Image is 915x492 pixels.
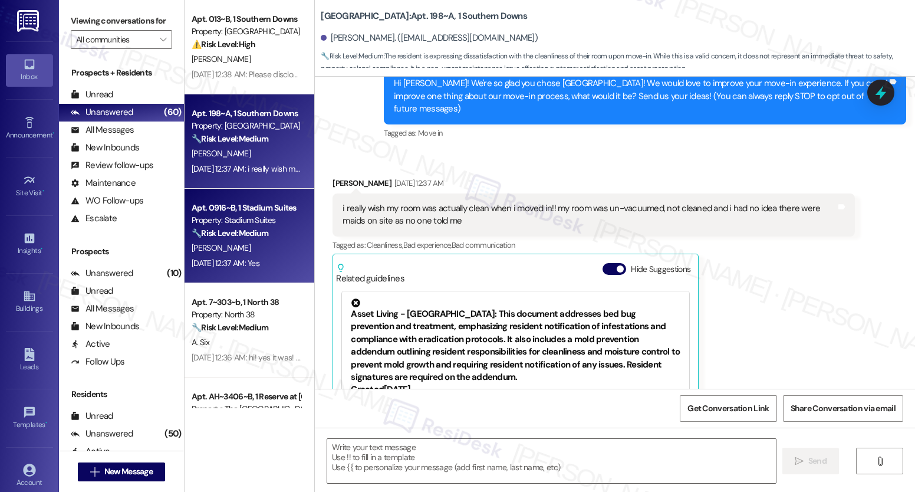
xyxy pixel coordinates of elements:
strong: 🔧 Risk Level: Medium [192,322,268,333]
span: : The resident is expressing dissatisfaction with the cleanliness of their room upon move-in. Whi... [321,50,915,76]
div: Escalate [71,212,117,225]
div: Apt. 7~303~b, 1 North 38 [192,296,301,309]
div: [DATE] 12:36 AM: hi! yes it was! i'm still waiting for maintenance to come back for my other request [192,352,524,363]
a: Inbox [6,54,53,86]
button: Send [782,448,840,474]
span: • [45,419,47,427]
div: Related guidelines [336,263,404,285]
div: [DATE] 12:37 AM: Yes [192,258,259,268]
div: Active [71,445,110,458]
div: Property: North 38 [192,309,301,321]
div: [PERSON_NAME]. ([EMAIL_ADDRESS][DOMAIN_NAME]) [321,32,538,44]
div: Unanswered [71,106,133,119]
span: Move in [418,128,442,138]
div: Follow Ups [71,356,125,368]
button: Get Conversation Link [680,395,776,422]
div: Unread [71,285,113,297]
div: Asset Living - [GEOGRAPHIC_DATA]: This document addresses bed bug prevention and treatment, empha... [351,299,680,384]
i:  [875,457,884,466]
div: [PERSON_NAME] [333,177,855,193]
div: Tagged as: [333,237,855,254]
input: All communities [76,30,153,49]
span: • [52,129,54,137]
div: (10) [164,264,184,283]
span: Get Conversation Link [687,402,769,415]
div: Created [DATE] [351,383,680,396]
div: New Inbounds [71,320,139,333]
div: Tagged as: [384,124,906,142]
div: WO Follow-ups [71,195,143,207]
a: Leads [6,345,53,376]
div: i really wish my room was actually clean when i moved in!! my room was un-vacuumed, not cleaned a... [343,202,836,228]
span: New Message [104,465,153,478]
div: Unread [71,410,113,422]
label: Hide Suggestions [631,263,690,275]
strong: ⚠️ Risk Level: High [192,39,255,50]
span: Bad communication [452,240,515,250]
a: Insights • [6,228,53,260]
label: Viewing conversations for [71,12,172,30]
span: A. Six [192,337,209,347]
div: Property: The [GEOGRAPHIC_DATA] [192,403,301,415]
div: Property: [GEOGRAPHIC_DATA] [192,120,301,132]
div: Prospects + Residents [59,67,184,79]
div: Apt. 0916~B, 1 Stadium Suites [192,202,301,214]
span: Bad experience , [403,240,452,250]
span: [PERSON_NAME] [192,242,251,253]
a: Buildings [6,286,53,318]
span: [PERSON_NAME] [192,148,251,159]
div: Unanswered [71,267,133,280]
span: Send [808,455,827,467]
div: Review follow-ups [71,159,153,172]
div: Unread [71,88,113,101]
div: Apt. 198~A, 1 Southern Downs [192,107,301,120]
div: New Inbounds [71,142,139,154]
div: Residents [59,388,184,401]
b: [GEOGRAPHIC_DATA]: Apt. 198~A, 1 Southern Downs [321,10,527,22]
a: Site Visit • [6,170,53,202]
div: Apt. 013~B, 1 Southern Downs [192,13,301,25]
i:  [90,467,99,477]
div: [DATE] 12:37 AM: i really wish my room was actually clean when i moved in!! my room was un-vacuum... [192,163,802,174]
i:  [795,457,804,466]
div: [DATE] 12:38 AM: Please disclose the circumstances before you make someone live with [PERSON_NAME] [192,69,549,80]
div: Prospects [59,245,184,258]
button: New Message [78,463,165,481]
span: Share Conversation via email [791,402,896,415]
div: Active [71,338,110,350]
div: All Messages [71,124,134,136]
a: Account [6,460,53,492]
span: • [41,245,42,253]
div: Hi [PERSON_NAME]! We're so glad you chose [GEOGRAPHIC_DATA]! We would love to improve your move-i... [394,77,887,115]
strong: 🔧 Risk Level: Medium [192,228,268,238]
strong: 🔧 Risk Level: Medium [192,133,268,144]
div: All Messages [71,303,134,315]
div: Unanswered [71,428,133,440]
span: Cleanliness , [367,240,403,250]
div: Property: Stadium Suites [192,214,301,227]
div: Property: [GEOGRAPHIC_DATA] [192,25,301,38]
button: Share Conversation via email [783,395,903,422]
i:  [160,35,166,44]
div: Maintenance [71,177,136,189]
div: (50) [162,425,184,443]
div: [DATE] 12:37 AM [391,177,443,189]
span: [PERSON_NAME] [192,54,251,64]
span: • [42,187,44,195]
strong: 🔧 Risk Level: Medium [321,51,383,61]
div: Apt. AH~3406~B, 1 Reserve at [GEOGRAPHIC_DATA] [192,391,301,403]
a: Templates • [6,402,53,434]
div: (60) [161,103,184,122]
img: ResiDesk Logo [17,10,41,32]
